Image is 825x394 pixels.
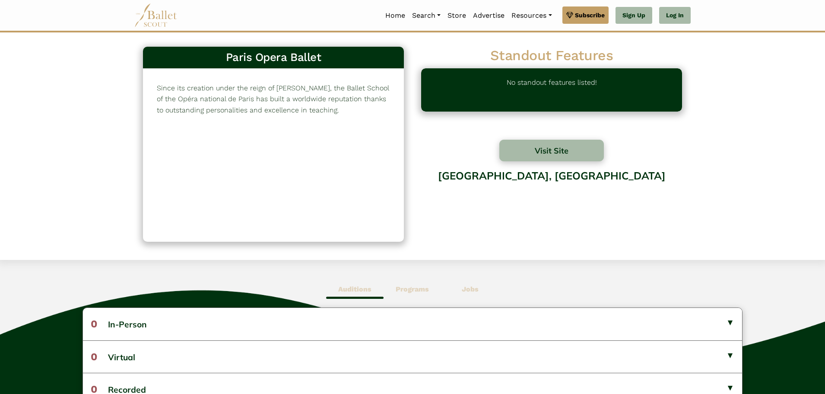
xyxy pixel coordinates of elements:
a: Subscribe [562,6,609,24]
span: Subscribe [575,10,605,20]
p: No standout features listed! [507,77,597,103]
a: Resources [508,6,555,25]
h3: Paris Opera Ballet [150,50,397,65]
b: Auditions [338,285,371,293]
div: [GEOGRAPHIC_DATA], [GEOGRAPHIC_DATA] [421,163,682,233]
a: Sign Up [616,7,652,24]
a: Home [382,6,409,25]
button: 0In-Person [83,308,742,340]
img: gem.svg [566,10,573,20]
span: 0 [91,318,97,330]
a: Advertise [470,6,508,25]
b: Jobs [462,285,479,293]
button: Visit Site [499,140,604,161]
button: 0Virtual [83,340,742,373]
p: Since its creation under the reign of [PERSON_NAME], the Ballet School of the Opéra national de P... [157,83,390,116]
a: Log In [659,7,691,24]
b: Programs [396,285,429,293]
span: 0 [91,351,97,363]
h2: Standout Features [421,47,682,65]
a: Store [444,6,470,25]
a: Search [409,6,444,25]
